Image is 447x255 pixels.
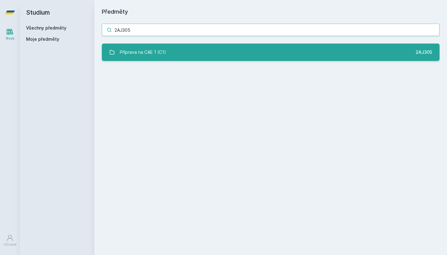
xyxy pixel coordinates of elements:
[6,36,15,41] div: Study
[1,231,19,250] a: Uživatel
[120,46,166,58] div: Příprava na CAE 1 (C1)
[3,242,16,247] div: Uživatel
[102,44,440,61] a: Příprava na CAE 1 (C1) 2AJ305
[26,25,66,30] a: Všechny předměty
[416,49,432,55] div: 2AJ305
[102,24,440,36] input: Název nebo ident předmětu…
[26,36,59,42] span: Moje předměty
[102,7,440,16] h1: Předměty
[1,25,19,44] a: Study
